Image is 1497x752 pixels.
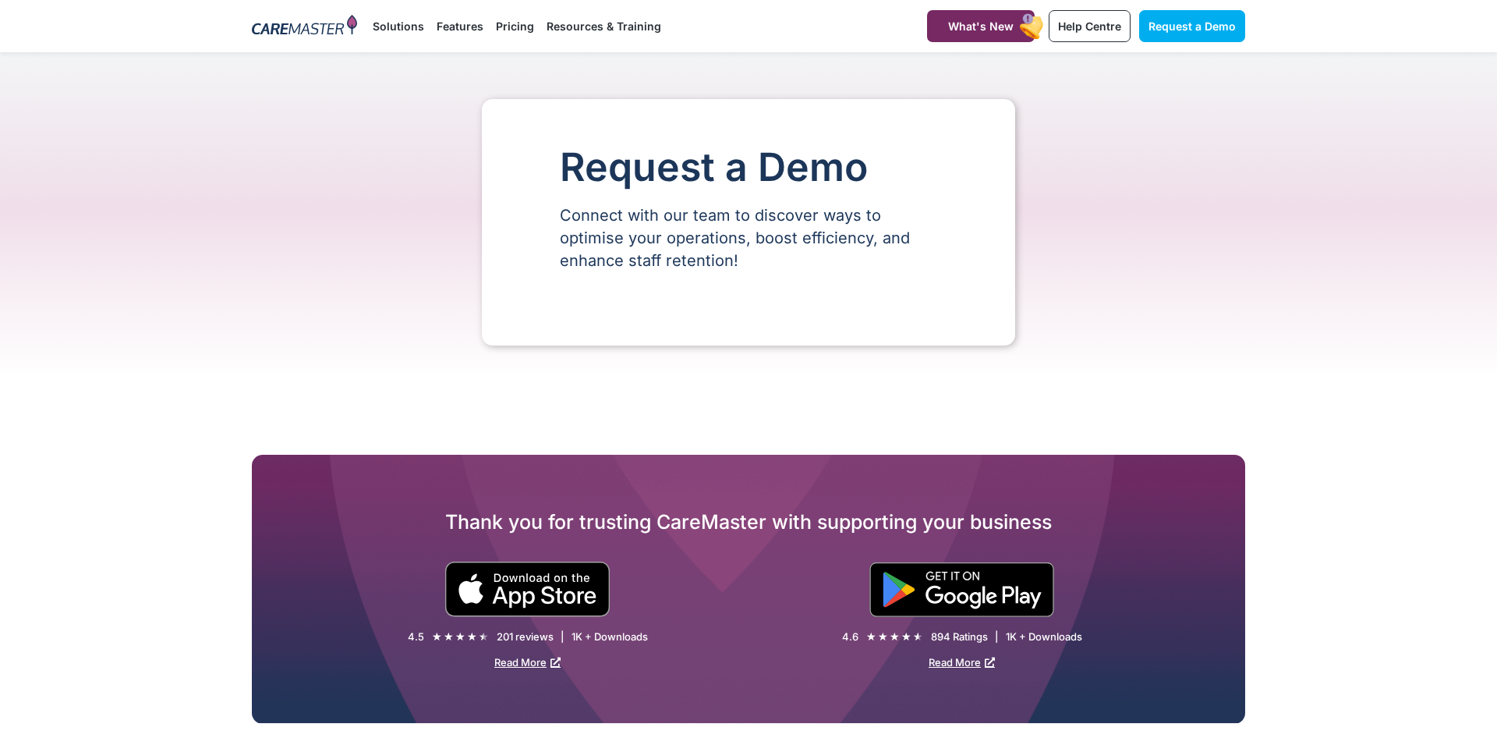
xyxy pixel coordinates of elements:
[1148,20,1236,33] span: Request a Demo
[913,629,923,645] i: ★
[467,629,477,645] i: ★
[842,630,858,644] div: 4.6
[929,656,995,669] a: Read More
[432,629,442,645] i: ★
[444,562,610,617] img: small black download on the apple app store button.
[408,630,424,644] div: 4.5
[252,15,357,38] img: CareMaster Logo
[890,629,900,645] i: ★
[869,562,1054,617] img: "Get is on" Black Google play button.
[560,204,937,272] p: Connect with our team to discover ways to optimise your operations, boost efficiency, and enhance...
[455,629,465,645] i: ★
[1049,10,1131,42] a: Help Centre
[497,630,648,644] div: 201 reviews | 1K + Downloads
[931,630,1082,644] div: 894 Ratings | 1K + Downloads
[948,20,1014,33] span: What's New
[1058,20,1121,33] span: Help Centre
[866,629,923,645] div: 4.6/5
[901,629,911,645] i: ★
[252,509,1245,534] h2: Thank you for trusting CareMaster with supporting your business
[444,629,454,645] i: ★
[560,146,937,189] h1: Request a Demo
[494,656,561,669] a: Read More
[927,10,1035,42] a: What's New
[878,629,888,645] i: ★
[1139,10,1245,42] a: Request a Demo
[432,629,489,645] div: 4.5/5
[866,629,876,645] i: ★
[479,629,489,645] i: ★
